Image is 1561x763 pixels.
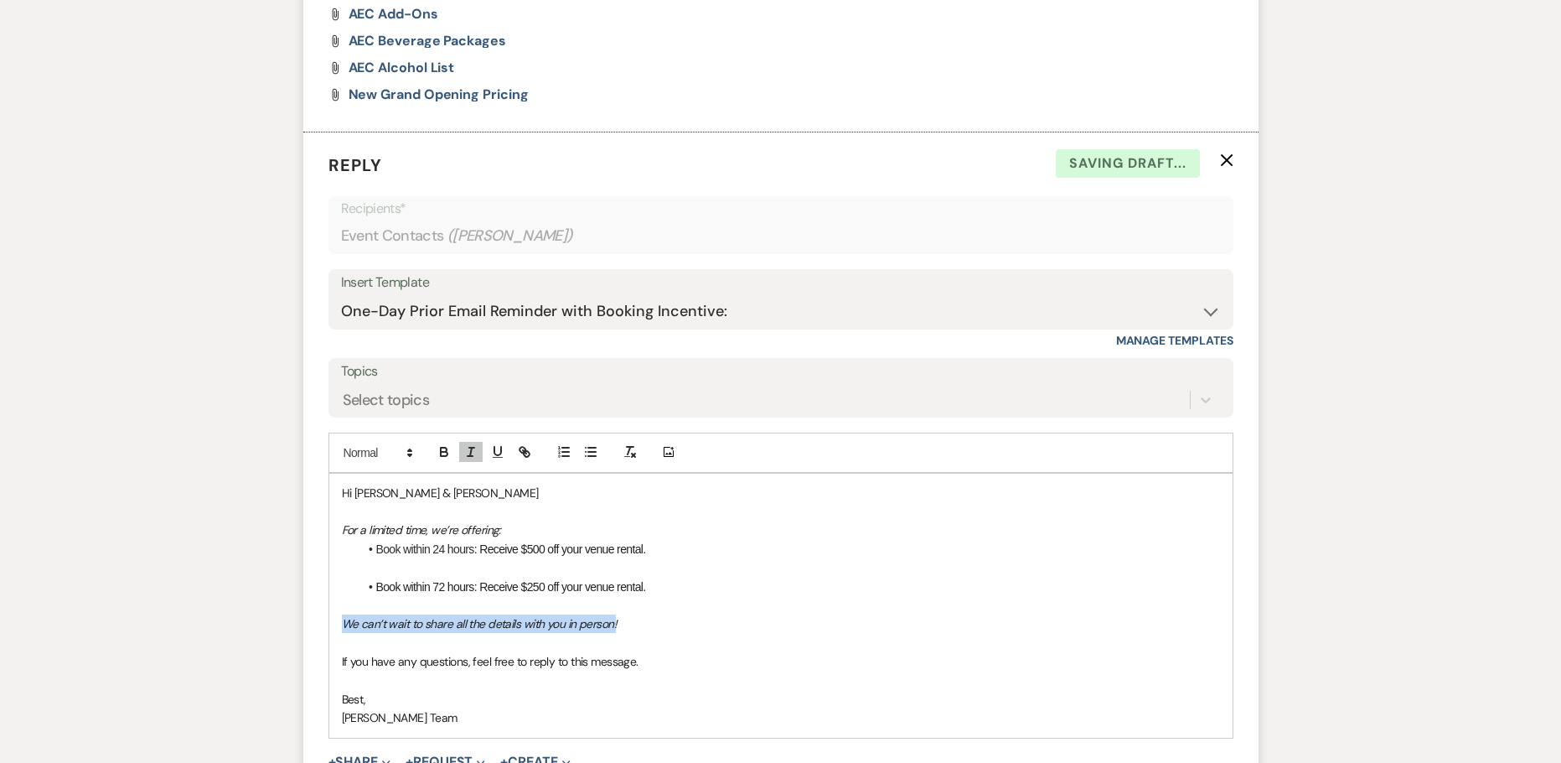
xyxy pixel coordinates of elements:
span: : Receive $500 off your venue rental. [474,542,646,556]
em: For a limited time, we’re offering: [342,522,501,537]
span: If you have any questions, feel free to reply to this message. [342,654,638,669]
label: Topics [341,360,1221,384]
span: AEC Alcohol List [349,59,455,76]
span: Hi [PERSON_NAME] & [PERSON_NAME] [342,485,539,501]
span: AEC Beverage Packages [349,32,506,49]
span: ( [PERSON_NAME] ) [447,225,573,247]
span: Reply [328,154,382,176]
span: AEC Add-Ons [349,5,438,23]
a: AEC Alcohol List [349,61,455,75]
div: Select topics [343,388,430,411]
div: Event Contacts [341,220,1221,252]
span: Book within 72 hours: Receive $250 off your venue rental. [376,580,646,594]
a: AEC Beverage Packages [349,34,506,48]
em: We can’t wait to share all the details with you in person! [342,616,617,631]
span: [PERSON_NAME] Team [342,710,457,725]
span: New Grand Opening Pricing [349,86,529,103]
a: AEC Add-Ons [349,8,438,21]
a: Manage Templates [1116,333,1233,348]
span: Best, [342,692,366,707]
a: New Grand Opening Pricing [349,88,529,101]
li: Book within 24 hours [359,540,1220,558]
span: Saving draft... [1056,149,1200,178]
div: Insert Template [341,271,1221,295]
p: Recipients* [341,198,1221,220]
